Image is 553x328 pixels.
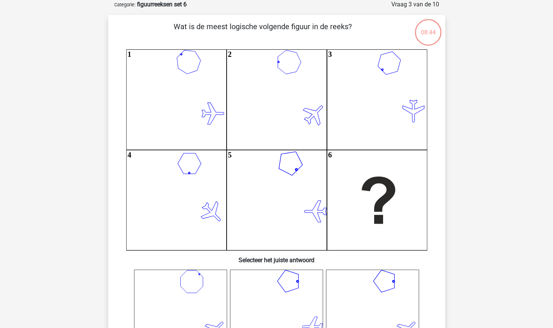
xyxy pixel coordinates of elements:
[228,50,232,58] text: 2
[328,50,332,58] text: 3
[228,151,232,159] text: 5
[120,21,405,43] p: Wat is de meest logische volgende figuur in de reeks?
[328,151,332,159] text: 6
[127,151,131,159] text: 4
[114,2,136,7] small: Categorie:
[414,18,442,37] div: 08:44
[127,50,131,58] text: 1
[137,1,187,8] strong: figuurreeksen set 6
[120,251,433,264] h6: Selecteer het juiste antwoord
